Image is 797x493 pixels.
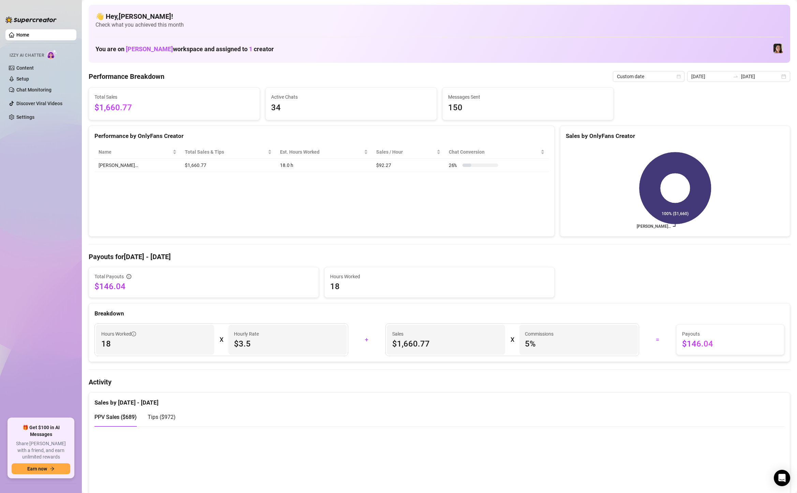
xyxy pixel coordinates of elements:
span: PPV Sales ( $689 ) [94,414,137,420]
span: arrow-right [50,466,55,471]
h4: Performance Breakdown [89,72,164,81]
span: Messages Sent [448,93,608,101]
a: Setup [16,76,29,82]
th: Name [94,145,181,159]
span: Check what you achieved this month [95,21,783,29]
span: Total Payouts [94,273,124,280]
span: Chat Conversion [449,148,539,156]
td: $1,660.77 [181,159,276,172]
a: Discover Viral Videos [16,101,62,106]
div: Sales by OnlyFans Creator [566,131,784,141]
div: = [643,334,672,345]
input: Start date [691,73,730,80]
div: X [511,334,514,345]
div: Performance by OnlyFans Creator [94,131,549,141]
img: AI Chatter [47,50,57,59]
th: Chat Conversion [445,145,549,159]
div: Open Intercom Messenger [774,470,790,486]
span: swap-right [733,74,738,79]
span: 18 [330,281,549,292]
th: Total Sales & Tips [181,145,276,159]
span: 26 % [449,161,460,169]
span: 34 [271,101,431,114]
div: Sales by [DATE] - [DATE] [94,393,784,407]
span: 1 [249,45,252,53]
span: $1,660.77 [392,338,500,349]
div: X [220,334,223,345]
a: Settings [16,114,34,120]
span: Sales [392,330,500,338]
span: Total Sales & Tips [185,148,267,156]
span: Hours Worked [330,273,549,280]
span: [PERSON_NAME] [126,45,173,53]
span: Earn now [27,466,47,471]
h4: Payouts for [DATE] - [DATE] [89,252,790,262]
span: 5 % [525,338,632,349]
span: Total Sales [94,93,254,101]
img: logo-BBDzfeDw.svg [5,16,57,23]
span: Hours Worked [101,330,136,338]
span: Custom date [617,71,680,82]
span: info-circle [127,274,131,279]
span: info-circle [131,332,136,336]
div: Est. Hours Worked [280,148,363,156]
span: Sales / Hour [376,148,435,156]
span: $146.04 [94,281,313,292]
td: $92.27 [372,159,445,172]
h1: You are on workspace and assigned to creator [95,45,274,53]
a: Chat Monitoring [16,87,51,93]
div: Breakdown [94,309,784,318]
h4: Activity [89,377,790,387]
img: Luna [773,44,783,53]
span: Payouts [682,330,779,338]
th: Sales / Hour [372,145,445,159]
span: calendar [677,74,681,79]
span: to [733,74,738,79]
span: 150 [448,101,608,114]
article: Commissions [525,330,554,338]
span: Tips ( $972 ) [148,414,176,420]
a: Content [16,65,34,71]
span: 🎁 Get $100 in AI Messages [12,424,70,438]
td: [PERSON_NAME]… [94,159,181,172]
td: 18.0 h [276,159,372,172]
h4: 👋 Hey, [PERSON_NAME] ! [95,12,783,21]
article: Hourly Rate [234,330,259,338]
span: Active Chats [271,93,431,101]
text: [PERSON_NAME]… [637,224,671,229]
input: End date [741,73,780,80]
span: 18 [101,338,209,349]
div: + [352,334,381,345]
span: Izzy AI Chatter [10,52,44,59]
span: Name [99,148,171,156]
button: Earn nowarrow-right [12,463,70,474]
span: $3.5 [234,338,341,349]
span: $1,660.77 [94,101,254,114]
span: Share [PERSON_NAME] with a friend, and earn unlimited rewards [12,440,70,461]
span: $146.04 [682,338,779,349]
a: Home [16,32,29,38]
